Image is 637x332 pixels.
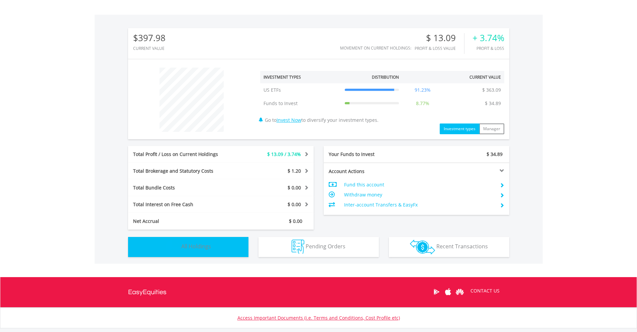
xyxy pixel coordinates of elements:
[472,33,504,43] div: + 3.74%
[442,281,454,302] a: Apple
[277,117,301,123] a: Invest Now
[306,243,345,250] span: Pending Orders
[267,151,301,157] span: $ 13.09 / 3.74%
[260,97,341,110] td: Funds to Invest
[128,151,236,158] div: Total Profit / Loss on Current Holdings
[292,240,304,254] img: pending_instructions-wht.png
[324,151,417,158] div: Your Funds to Invest
[166,240,180,254] img: holdings-wht.png
[128,201,236,208] div: Total Interest on Free Cash
[128,184,236,191] div: Total Bundle Costs
[128,168,236,174] div: Total Brokerage and Statutory Costs
[344,190,494,200] td: Withdraw money
[288,184,301,191] span: $ 0.00
[289,218,302,224] span: $ 0.00
[443,71,504,83] th: Current Value
[133,33,166,43] div: $397.98
[128,237,248,257] button: All Holdings
[402,83,443,97] td: 91.23%
[258,237,379,257] button: Pending Orders
[288,201,301,207] span: $ 0.00
[454,281,466,302] a: Huawei
[415,33,464,43] div: $ 13.09
[436,243,488,250] span: Recent Transactions
[288,168,301,174] span: $ 1.20
[487,151,503,157] span: $ 34.89
[260,71,341,83] th: Investment Types
[181,243,211,250] span: All Holdings
[128,218,236,225] div: Net Accrual
[415,46,464,51] div: Profit & Loss Value
[482,97,504,110] td: $ 34.89
[466,281,504,300] a: CONTACT US
[260,83,341,97] td: US ETFs
[440,123,480,134] button: Investment types
[431,281,442,302] a: Google Play
[128,277,167,307] a: EasyEquities
[133,46,166,51] div: CURRENT VALUE
[472,46,504,51] div: Profit & Loss
[237,315,400,321] a: Access Important Documents (i.e. Terms and Conditions, Cost Profile etc)
[340,46,411,50] div: Movement on Current Holdings:
[372,74,399,80] div: Distribution
[344,200,494,210] td: Inter-account Transfers & EasyFx
[324,168,417,175] div: Account Actions
[255,64,509,134] div: Go to to diversify your investment types.
[479,83,504,97] td: $ 363.09
[479,123,504,134] button: Manager
[410,240,435,254] img: transactions-zar-wht.png
[389,237,509,257] button: Recent Transactions
[344,180,494,190] td: Fund this account
[402,97,443,110] td: 8.77%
